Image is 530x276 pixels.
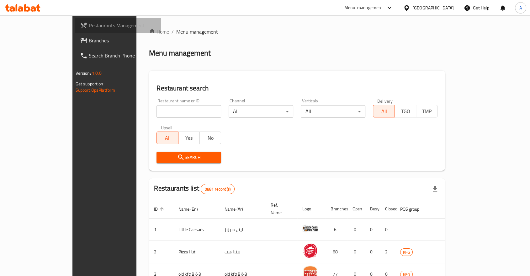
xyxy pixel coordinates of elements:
button: TGO [395,105,416,117]
label: Upsell [161,125,172,130]
div: All [301,105,365,118]
a: Restaurants Management [75,18,161,33]
td: بيتزا هت [220,241,266,263]
h2: Restaurant search [156,84,437,93]
td: 2 [380,241,395,263]
td: Little Caesars [173,219,220,241]
button: No [199,132,221,144]
span: A [519,4,522,11]
span: All [159,133,176,143]
a: Support.OpsPlatform [76,86,115,94]
span: 9881 record(s) [201,186,234,192]
td: 2 [149,241,173,263]
td: 0 [347,241,365,263]
a: Branches [75,33,161,48]
td: 0 [365,219,380,241]
span: TGO [397,107,414,116]
td: 0 [365,241,380,263]
div: Export file [427,181,443,197]
span: 1.0.0 [92,69,102,77]
span: Branches [89,37,156,44]
td: 68 [326,241,347,263]
span: ID [154,205,166,213]
span: KFG [400,249,412,256]
div: Menu-management [344,4,383,12]
span: All [376,107,392,116]
td: 1 [149,219,173,241]
span: Search Branch Phone [89,52,156,59]
div: Total records count [201,184,235,194]
a: Search Branch Phone [75,48,161,63]
th: Busy [365,199,380,219]
span: Menu management [176,28,218,35]
li: / [172,28,174,35]
button: All [156,132,178,144]
span: Name (Ar) [225,205,251,213]
th: Open [347,199,365,219]
td: Pizza Hut [173,241,220,263]
td: 0 [380,219,395,241]
th: Closed [380,199,395,219]
span: Search [162,154,216,161]
img: Pizza Hut [302,243,318,258]
img: Little Caesars [302,220,318,236]
span: Restaurants Management [89,22,156,29]
label: Delivery [377,99,393,103]
td: 6 [326,219,347,241]
button: All [373,105,395,117]
div: All [229,105,293,118]
span: No [202,133,219,143]
span: TMP [419,107,435,116]
td: ليتل سيزرز [220,219,266,241]
input: Search for restaurant name or ID.. [156,105,221,118]
span: Name (En) [178,205,206,213]
h2: Restaurants list [154,184,235,194]
span: Get support on: [76,80,104,88]
h2: Menu management [149,48,211,58]
button: Search [156,152,221,163]
span: Ref. Name [271,201,290,216]
span: Version: [76,69,91,77]
span: POS group [400,205,427,213]
button: Yes [178,132,200,144]
td: 0 [347,219,365,241]
button: TMP [416,105,437,117]
th: Branches [326,199,347,219]
th: Logo [297,199,326,219]
div: [GEOGRAPHIC_DATA] [412,4,454,11]
nav: breadcrumb [149,28,445,35]
span: Yes [181,133,197,143]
